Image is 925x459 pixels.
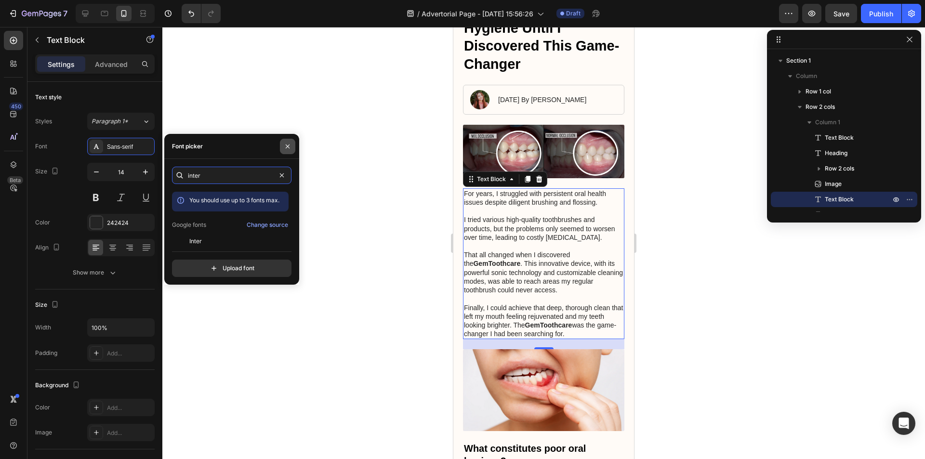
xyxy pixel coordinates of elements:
div: Size [35,165,61,178]
span: Advertorial Page - [DATE] 15:56:26 [422,9,533,19]
div: 242424 [107,219,152,227]
button: 7 [4,4,72,23]
span: Column 1 [815,118,840,127]
div: Show more [73,268,118,277]
span: Image [825,179,842,189]
h3: What constitutes poor oral hygiene? [10,414,171,441]
div: Color [35,403,50,412]
div: Image [35,428,52,437]
div: Background [35,379,82,392]
button: Save [825,4,857,23]
div: Sans-serif [107,143,152,151]
div: Undo/Redo [182,4,221,23]
strong: GemToothcare [72,294,119,302]
img: gempages_581682809412780771-73207eb3-5eec-4a90-b289-0dd6e173820f.webp [10,322,171,404]
span: Row 2 cols [806,102,835,112]
span: You should use up to 3 fonts max. [189,197,279,204]
div: Color [35,218,50,227]
div: Styles [35,117,52,126]
div: Add... [107,429,152,437]
div: Open Intercom Messenger [892,412,915,435]
div: Change source [247,221,288,229]
span: Save [833,10,849,18]
span: Section 1 [786,56,811,66]
div: Text style [35,93,62,102]
div: Add... [107,404,152,412]
button: Publish [861,4,901,23]
p: [DATE] By [PERSON_NAME] [45,68,133,77]
div: Beta [7,176,23,184]
p: Settings [48,59,75,69]
div: Size [35,299,61,312]
p: Text Block [47,34,129,46]
div: Padding [35,349,57,357]
div: Font [35,142,47,151]
button: Change source [246,219,289,231]
span: Row 1 col [806,87,831,96]
button: Show more [35,264,155,281]
span: / [417,9,420,19]
div: Width [35,323,51,332]
div: Text Block [22,148,54,157]
div: Align [35,241,62,254]
span: Image [825,210,842,220]
span: Inter [189,237,202,246]
button: Paragraph 1* [87,113,155,130]
p: Google fonts [172,221,206,229]
p: 7 [63,8,67,19]
div: Font picker [172,142,203,151]
p: For years, I struggled with persistent oral health issues despite diligent brushing and flossing.... [11,162,170,311]
span: Text Block [825,133,854,143]
div: Upload font [209,263,254,273]
iframe: Design area [453,27,634,459]
img: gempages_581682809412780771-2dcfb412-734c-4951-b9f2-afea92e540d4.webp [17,63,36,82]
div: 450 [9,103,23,110]
span: Paragraph 1* [92,117,128,126]
div: Publish [869,9,893,19]
span: Draft [566,9,581,18]
p: Advanced [95,59,128,69]
input: Search font [172,167,291,184]
span: Column [796,71,817,81]
span: Text Block [825,195,854,204]
span: Heading [825,148,847,158]
input: Auto [88,319,154,336]
div: Add... [107,349,152,358]
img: gempages_581682809412780771-89f564a1-6ab5-4ddd-8716-f3503aa44200.webp [10,98,171,151]
button: Upload font [172,260,291,277]
span: Row 2 cols [825,164,854,173]
strong: GemToothcare [20,233,67,240]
